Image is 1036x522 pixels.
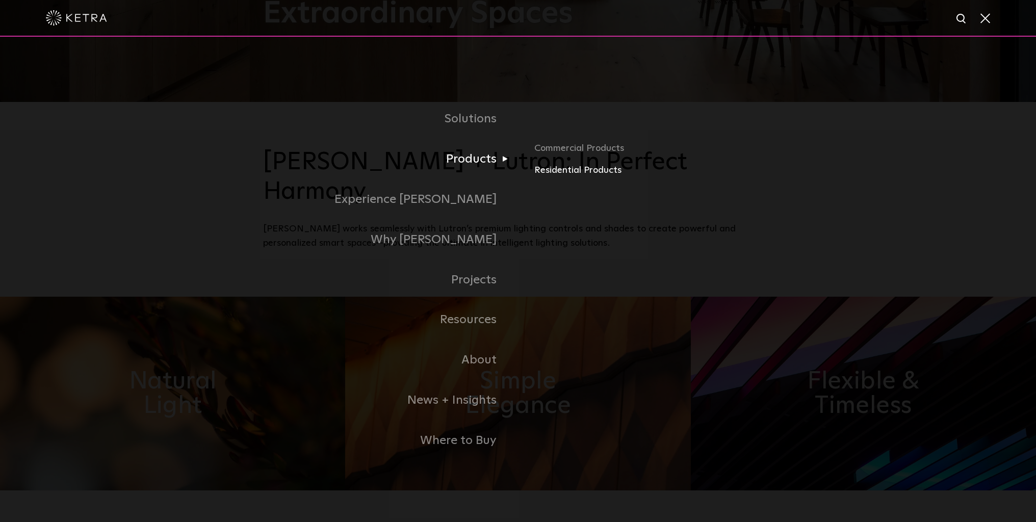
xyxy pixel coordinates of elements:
a: Products [263,139,518,179]
a: About [263,340,518,380]
a: Why [PERSON_NAME] [263,220,518,260]
a: Commercial Products [534,141,773,163]
div: Navigation Menu [263,99,773,460]
a: Resources [263,300,518,340]
a: Experience [PERSON_NAME] [263,179,518,220]
img: ketra-logo-2019-white [46,10,107,25]
a: Projects [263,260,518,300]
a: Where to Buy [263,421,518,461]
a: News + Insights [263,380,518,421]
img: search icon [955,13,968,25]
a: Residential Products [534,163,773,178]
a: Solutions [263,99,518,139]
